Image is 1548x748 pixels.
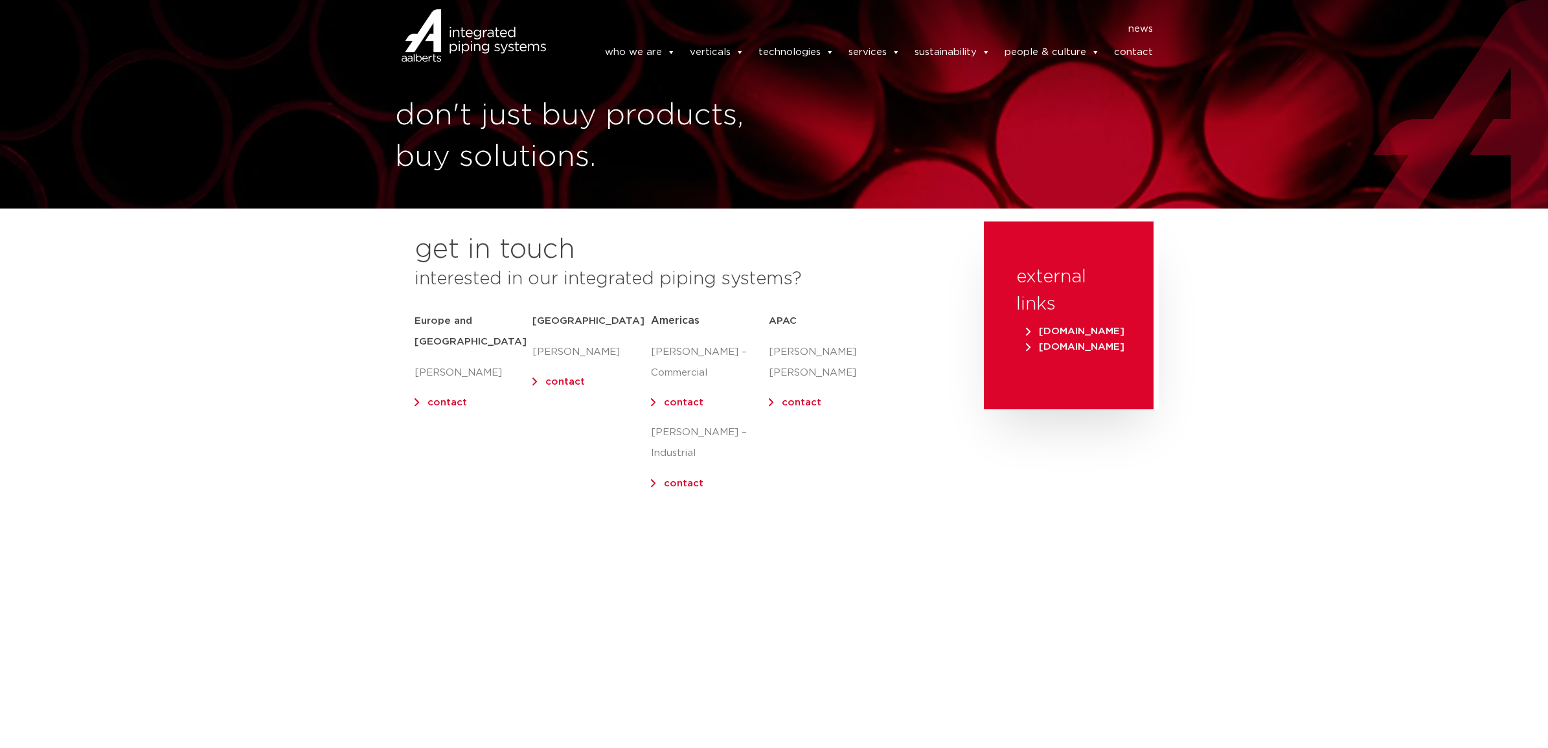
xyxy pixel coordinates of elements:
[651,422,769,464] p: [PERSON_NAME] – Industrial
[915,40,990,65] a: sustainability
[415,234,575,266] h2: get in touch
[758,40,834,65] a: technologies
[565,19,1153,40] nav: Menu
[848,40,900,65] a: services
[1026,326,1124,336] span: [DOMAIN_NAME]
[545,377,585,387] a: contact
[427,398,467,407] a: contact
[782,398,821,407] a: contact
[664,479,703,488] a: contact
[651,342,769,383] p: [PERSON_NAME] – Commercial
[415,363,532,383] p: [PERSON_NAME]
[532,311,650,332] h5: [GEOGRAPHIC_DATA]
[769,342,887,383] p: [PERSON_NAME] [PERSON_NAME]
[1026,342,1124,352] span: [DOMAIN_NAME]
[415,316,527,346] strong: Europe and [GEOGRAPHIC_DATA]
[415,266,951,293] h3: interested in our integrated piping systems?
[1016,264,1121,318] h3: external links
[532,342,650,363] p: [PERSON_NAME]
[664,398,703,407] a: contact
[1023,326,1128,336] a: [DOMAIN_NAME]
[1114,40,1153,65] a: contact
[1128,19,1153,40] a: news
[1005,40,1100,65] a: people & culture
[769,311,887,332] h5: APAC
[651,315,700,326] span: Americas
[395,95,768,178] h1: don't just buy products, buy solutions.
[1023,342,1128,352] a: [DOMAIN_NAME]
[605,40,676,65] a: who we are
[690,40,744,65] a: verticals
